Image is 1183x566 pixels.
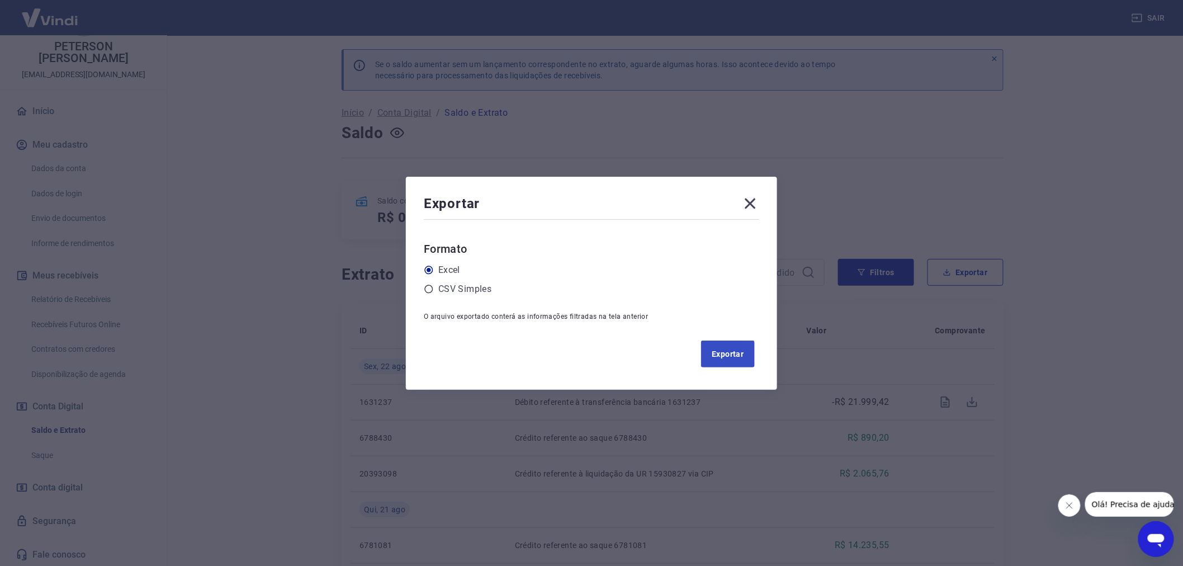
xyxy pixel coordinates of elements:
[1058,494,1081,517] iframe: Fechar mensagem
[1138,521,1174,557] iframe: Botão para abrir a janela de mensagens
[1085,492,1174,517] iframe: Mensagem da empresa
[424,313,649,320] span: O arquivo exportado conterá as informações filtradas na tela anterior
[438,263,460,277] label: Excel
[438,282,491,296] label: CSV Simples
[424,195,759,217] div: Exportar
[7,8,94,17] span: Olá! Precisa de ajuda?
[701,341,755,367] button: Exportar
[424,240,759,258] h6: Formato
